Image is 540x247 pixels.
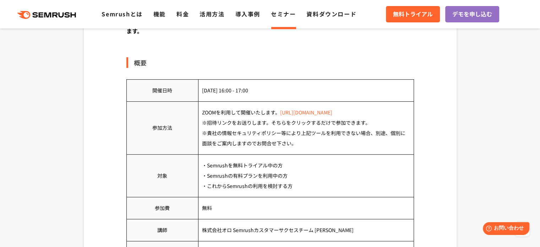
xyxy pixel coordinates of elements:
[198,154,414,197] td: ・Semrushを無料トライアル中の方 ・Semrushの有料プランを利用中の方 ・これからSemrushの利用を検討する方
[477,219,532,239] iframe: Help widget launcher
[102,10,142,18] a: Semrushとは
[386,6,440,22] a: 無料トライアル
[198,79,414,101] td: [DATE] 16:00 - 17:00
[153,10,166,18] a: 機能
[452,10,492,19] span: デモを申し込む
[126,57,414,68] div: 概要
[126,16,414,47] div: ※Semrushをまだ利用したことが無い場合、無料トライアルにお申込みの上ご参加いただくとより理解が深まります。
[126,79,198,101] td: 開催日時
[198,101,414,154] td: ZOOMを利用して開催いたします。 ※招待リンクをお送りします。そちらをクリックするだけで参加できます。 ※貴社の情報セキュリティポリシー等により上記ツールを利用できない場合、別途、個別に面談を...
[198,219,414,241] td: 株式会社オロ Semrushカスタマーサクセスチーム [PERSON_NAME]
[393,10,433,19] span: 無料トライアル
[126,219,198,241] td: 講師
[271,10,296,18] a: セミナー
[235,10,260,18] a: 導入事例
[126,197,198,219] td: 参加費
[126,154,198,197] td: 対象
[306,10,356,18] a: 資料ダウンロード
[200,10,224,18] a: 活用方法
[126,101,198,154] td: 参加方法
[198,197,414,219] td: 無料
[176,10,189,18] a: 料金
[280,109,332,116] a: [URL][DOMAIN_NAME]
[445,6,499,22] a: デモを申し込む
